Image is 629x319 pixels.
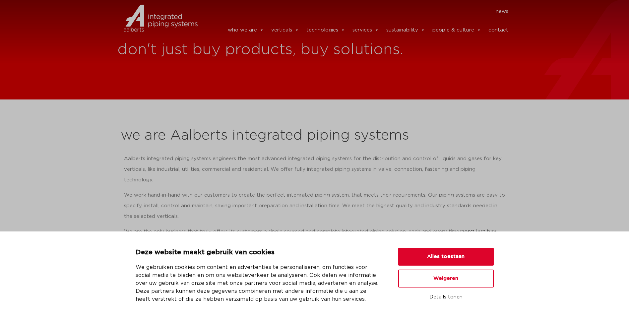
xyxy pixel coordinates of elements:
[496,6,508,17] a: news
[432,24,481,37] a: people & culture
[398,248,494,266] button: Alles toestaan
[306,24,345,37] a: technologies
[488,24,508,37] a: contact
[228,24,264,37] a: who we are
[271,24,299,37] a: verticals
[386,24,425,37] a: sustainability
[124,226,505,248] p: We are the only business that truly offers its customers a single sourced and complete integrated...
[136,247,382,258] p: Deze website maakt gebruik van cookies
[136,263,382,303] p: We gebruiken cookies om content en advertenties te personaliseren, om functies voor social media ...
[121,128,509,144] h2: we are Aalberts integrated piping systems
[124,154,505,185] p: Aalberts integrated piping systems engineers the most advanced integrated piping systems for the ...
[398,291,494,303] button: Details tonen
[352,24,379,37] a: services
[398,270,494,287] button: Weigeren
[124,190,505,222] p: We work hand-in-hand with our customers to create the perfect integrated piping system, that meet...
[208,6,509,17] nav: Menu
